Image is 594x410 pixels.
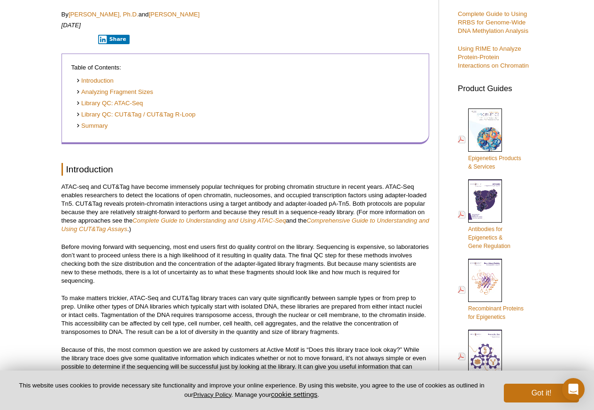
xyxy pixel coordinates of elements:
h3: Product Guides [458,79,533,93]
span: Antibodies for Epigenetics & Gene Regulation [468,226,510,249]
span: Epigenetics Products & Services [468,155,521,170]
a: Analyzing Fragment Sizes [76,88,154,97]
a: Privacy Policy [193,391,231,398]
a: Antibodies forEpigenetics &Gene Regulation [458,178,510,251]
a: Summary [76,122,108,131]
img: Custom_Services_cover [468,330,502,373]
p: Table of Contents: [71,63,419,72]
a: Complete Guide to Understanding and Using ATAC-Seq [132,217,286,224]
a: Recombinant Proteinsfor Epigenetics [458,258,524,322]
iframe: X Post Button [62,34,92,44]
a: Epigenetics Products& Services [458,108,521,172]
img: Abs_epi_2015_cover_web_70x200 [468,179,502,223]
p: ATAC-seq and CUT&Tag have become immensely popular techniques for probing chromatin structure in ... [62,183,429,233]
button: Got it! [504,384,579,402]
p: Before moving forward with sequencing, most end users first do quality control on the library. Se... [62,243,429,285]
div: Open Intercom Messenger [562,378,585,401]
a: [PERSON_NAME] [149,11,200,18]
a: Complete Guide to Using RRBS for Genome-Wide DNA Methylation Analysis [458,10,528,34]
em: [DATE] [62,22,81,29]
button: cookie settings [271,390,317,398]
a: Library QC: CUT&Tag / CUT&Tag R-Loop [76,110,196,119]
img: Epi_brochure_140604_cover_web_70x200 [468,108,502,152]
button: Share [98,35,130,44]
a: Custom Services [458,329,511,385]
a: Using RIME to Analyze Protein-Protein Interactions on Chromatin [458,45,529,69]
p: To make matters trickier, ATAC-Seq and CUT&Tag library traces can vary quite significantly betwee... [62,294,429,336]
p: By and [62,10,429,19]
a: Library QC: ATAC-Seq [76,99,143,108]
span: Recombinant Proteins for Epigenetics [468,305,524,320]
a: [PERSON_NAME], Ph.D. [69,11,139,18]
h2: Introduction [62,163,429,176]
a: Introduction [76,77,114,85]
a: Comprehensive Guide to Understanding and Using CUT&Tag Assays [62,217,429,232]
img: Rec_prots_140604_cover_web_70x200 [468,259,502,302]
p: Because of this, the most common question we are asked by customers at Active Motif is “Does this... [62,346,429,396]
p: This website uses cookies to provide necessary site functionality and improve your online experie... [15,381,488,399]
